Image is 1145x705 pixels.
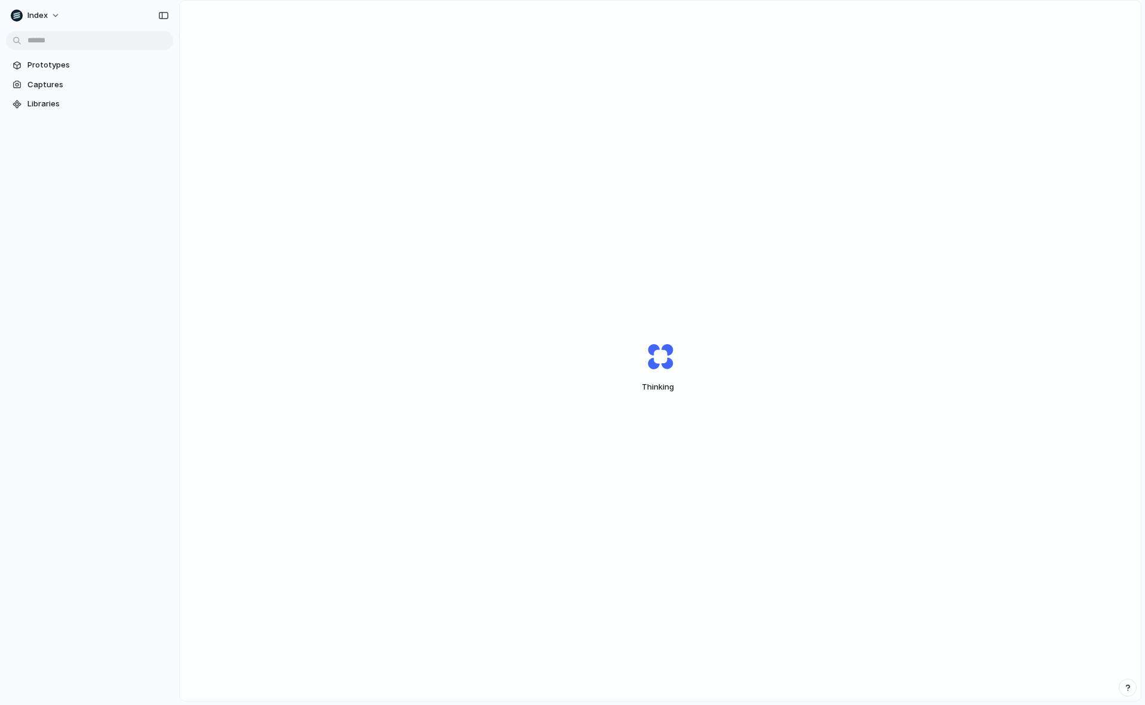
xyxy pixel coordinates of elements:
span: Prototypes [27,59,168,71]
button: Index [6,6,66,25]
a: Captures [6,76,173,94]
span: Libraries [27,98,168,110]
a: Libraries [6,95,173,113]
span: Thinking [619,381,701,393]
a: Prototypes [6,56,173,74]
span: Index [27,10,48,22]
span: Captures [27,79,168,91]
